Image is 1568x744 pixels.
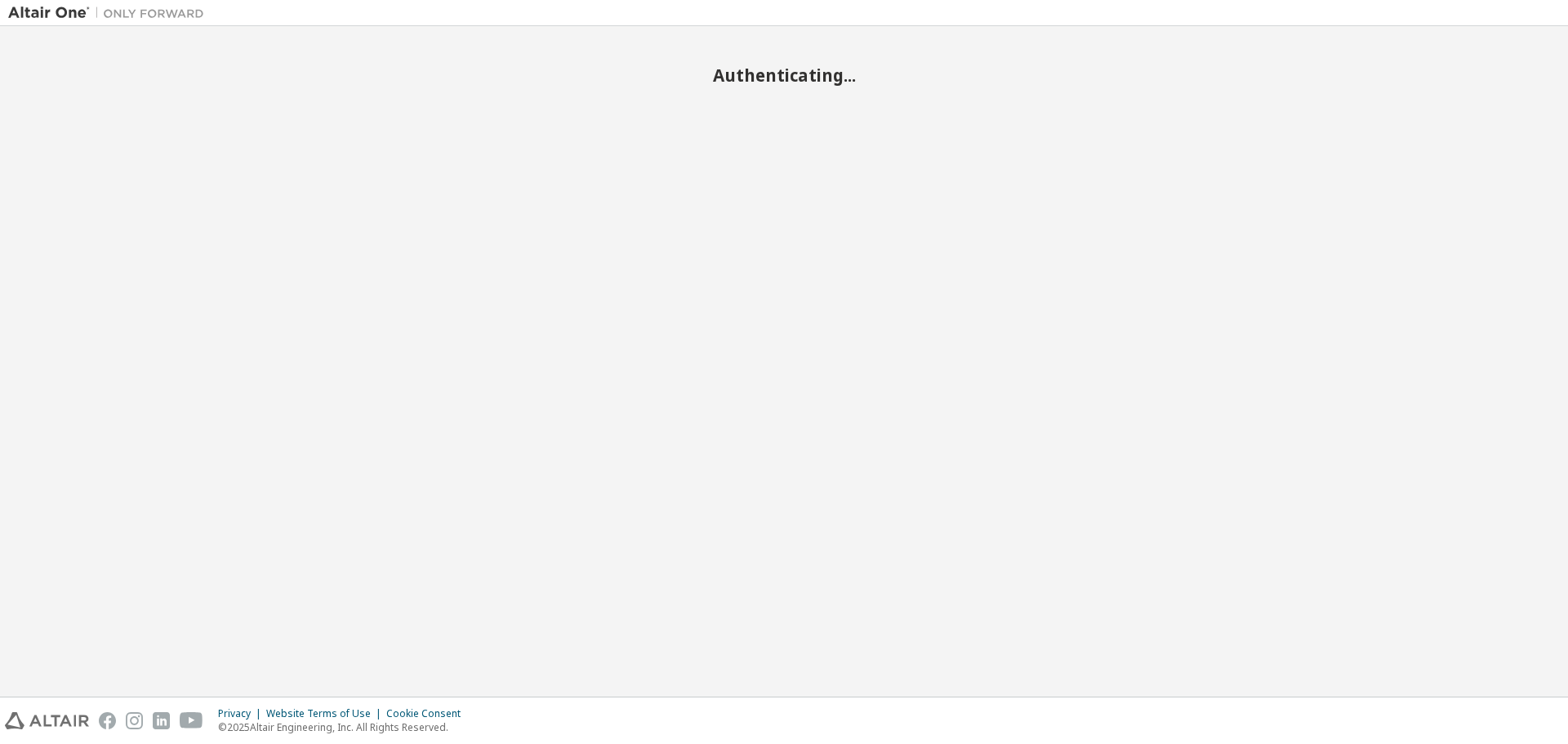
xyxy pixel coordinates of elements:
img: facebook.svg [99,712,116,729]
div: Privacy [218,707,266,720]
img: instagram.svg [126,712,143,729]
div: Website Terms of Use [266,707,386,720]
img: youtube.svg [180,712,203,729]
img: altair_logo.svg [5,712,89,729]
p: © 2025 Altair Engineering, Inc. All Rights Reserved. [218,720,470,734]
img: Altair One [8,5,212,21]
div: Cookie Consent [386,707,470,720]
h2: Authenticating... [8,65,1560,86]
img: linkedin.svg [153,712,170,729]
